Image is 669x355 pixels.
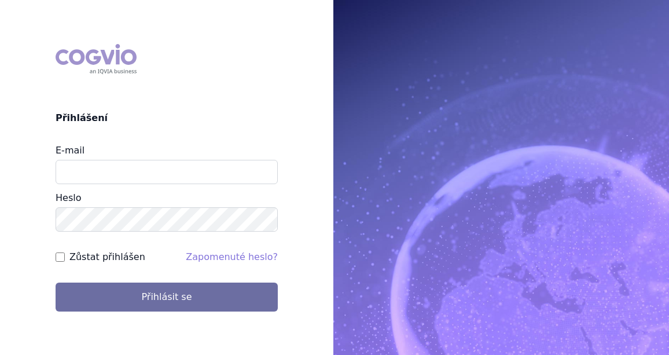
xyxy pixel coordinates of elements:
button: Přihlásit se [56,283,278,312]
div: COGVIO [56,44,137,74]
label: E-mail [56,145,84,156]
label: Heslo [56,192,81,203]
h2: Přihlášení [56,111,278,125]
label: Zůstat přihlášen [69,250,145,264]
a: Zapomenuté heslo? [186,251,278,262]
